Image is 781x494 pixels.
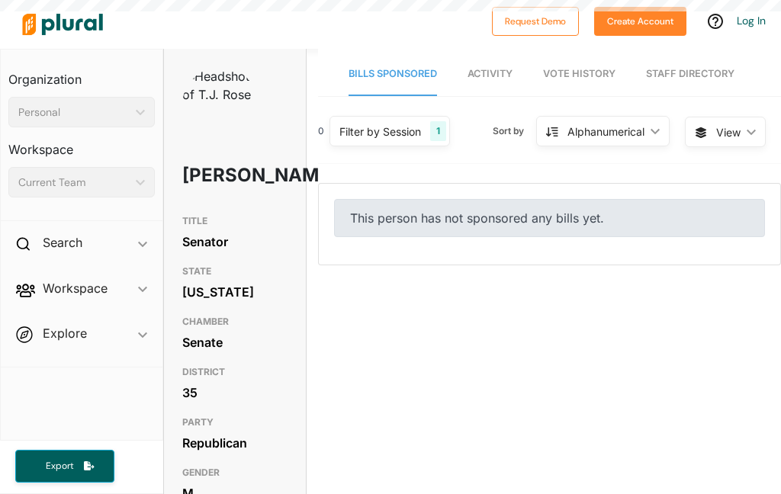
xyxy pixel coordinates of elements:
a: Bills Sponsored [349,53,437,96]
h3: PARTY [182,413,288,431]
a: Activity [468,53,513,96]
span: Export [35,460,84,473]
div: Personal [18,104,130,120]
div: [US_STATE] [182,281,288,303]
div: 1 [430,121,446,141]
h1: [PERSON_NAME] [182,152,246,198]
h3: Organization [8,57,155,91]
button: Create Account [594,7,686,36]
div: Senate [182,331,288,354]
span: Sort by [493,124,536,138]
div: 35 [182,381,288,404]
span: Vote History [543,68,615,79]
div: Senator [182,230,288,253]
h3: CHAMBER [182,313,288,331]
a: Staff Directory [646,53,734,96]
div: This person has not sponsored any bills yet. [334,199,766,237]
h3: GENDER [182,464,288,482]
div: Alphanumerical [567,124,644,140]
button: Export [15,450,114,483]
div: Republican [182,431,288,454]
h3: DISTRICT [182,363,288,381]
a: Create Account [594,12,686,28]
div: Filter by Session [339,124,421,140]
a: Log In [737,14,766,27]
span: Bills Sponsored [349,68,437,79]
h3: Workspace [8,127,155,161]
h3: STATE [182,262,288,281]
h3: TITLE [182,212,288,230]
button: Request Demo [492,7,579,36]
a: Request Demo [492,12,579,28]
a: Vote History [543,53,615,96]
img: Headshot of T.J. Rose [182,67,259,104]
span: Activity [468,68,513,79]
div: Current Team [18,175,130,191]
h2: Search [43,234,82,251]
div: 0 [318,124,324,138]
span: View [716,124,741,140]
